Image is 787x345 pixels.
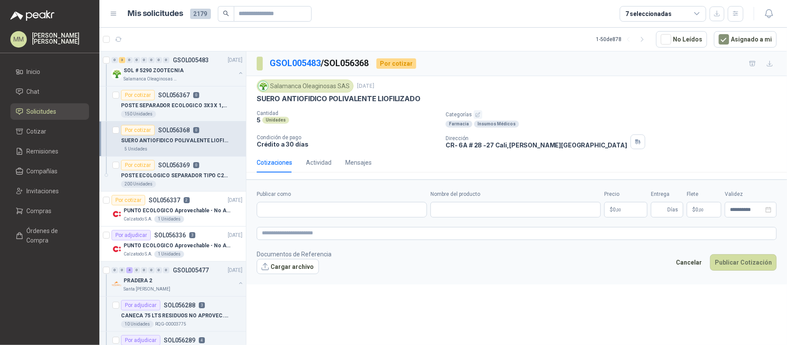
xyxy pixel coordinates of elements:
[156,267,162,273] div: 0
[725,190,777,198] label: Validez
[257,94,421,103] p: SUERO ANTIOFIDICO POLIVALENTE LIOFILIZADO
[112,195,145,205] div: Por cotizar
[228,231,242,240] p: [DATE]
[10,83,89,100] a: Chat
[27,127,47,136] span: Cotizar
[156,57,162,63] div: 0
[257,110,439,116] p: Cantidad
[112,267,118,273] div: 0
[158,127,190,133] p: SOL056368
[306,158,331,167] div: Actividad
[651,190,683,198] label: Entrega
[10,203,89,219] a: Compras
[121,312,229,320] p: CANECA 75 LTS RESIDUOS NO APROVEC. NEGRO
[99,192,246,227] a: Por cotizarSOL0563372[DATE] Company LogoPUNTO ECOLOGICO Aprovechable - No Aprovechable 20Litros B...
[10,223,89,249] a: Órdenes de Compra
[32,32,89,45] p: [PERSON_NAME] [PERSON_NAME]
[121,90,155,100] div: Por cotizar
[27,206,52,216] span: Compras
[154,216,184,223] div: 1 Unidades
[223,10,229,16] span: search
[163,267,169,273] div: 0
[257,80,354,93] div: Salamanca Oleaginosas SAS
[173,57,209,63] p: GSOL005483
[604,202,647,217] p: $0,00
[446,110,784,119] p: Categorías
[164,337,195,343] p: SOL056289
[112,244,122,254] img: Company Logo
[121,160,155,170] div: Por cotizar
[27,67,41,77] span: Inicio
[121,181,156,188] div: 200 Unidades
[121,102,229,110] p: POSTE SEPARADOR ECOLOGICO 3X3 X 1,80 CUADRADO
[121,172,229,180] p: POSTE ECOLOGICO SEPARADOR TIPO C2 X 1,80
[270,58,321,68] a: GSOL005483
[134,57,140,63] div: 0
[124,251,153,258] p: Calzatodo S.A.
[112,265,244,293] a: 0 0 4 0 0 0 0 0 GSOL005477[DATE] Company LogoPRADERA 2Santa [PERSON_NAME]
[27,147,59,156] span: Remisiones
[446,141,627,149] p: CR- 6A # 28 -27 Cali , [PERSON_NAME][GEOGRAPHIC_DATA]
[27,226,81,245] span: Órdenes de Compra
[257,158,292,167] div: Cotizaciones
[10,143,89,160] a: Remisiones
[189,232,195,238] p: 3
[126,57,133,63] div: 0
[687,190,721,198] label: Flete
[154,251,184,258] div: 1 Unidades
[667,202,678,217] span: Días
[112,209,122,219] img: Company Logo
[148,267,155,273] div: 0
[112,69,122,79] img: Company Logo
[158,162,190,168] p: SOL056369
[193,92,199,98] p: 0
[121,300,160,310] div: Por adjudicar
[163,57,169,63] div: 0
[119,57,125,63] div: 3
[112,279,122,289] img: Company Logo
[141,57,147,63] div: 0
[193,127,199,133] p: 0
[695,207,704,212] span: 0
[164,302,195,308] p: SOL056288
[262,117,289,124] div: Unidades
[148,57,155,63] div: 0
[190,9,211,19] span: 2179
[446,121,472,128] div: Farmacia
[710,254,777,271] button: Publicar Cotización
[158,92,190,98] p: SOL056367
[99,157,246,192] a: Por cotizarSOL0563690POSTE ECOLOGICO SEPARADOR TIPO C2 X 1,80200 Unidades
[258,81,268,91] img: Company Logo
[345,158,372,167] div: Mensajes
[596,32,649,46] div: 1 - 50 de 878
[613,207,621,212] span: 0
[474,121,519,128] div: Insumos Médicos
[121,321,153,328] div: 10 Unidades
[149,197,180,203] p: SOL056337
[27,87,40,96] span: Chat
[121,125,155,135] div: Por cotizar
[357,82,374,90] p: [DATE]
[656,31,707,48] button: No Leídos
[10,103,89,120] a: Solicitudes
[99,227,246,262] a: Por adjudicarSOL0563363[DATE] Company LogoPUNTO ECOLOGICO Aprovechable - No Aprovechable 20Litros...
[692,207,695,212] span: $
[10,183,89,199] a: Invitaciones
[228,56,242,64] p: [DATE]
[671,254,707,271] button: Cancelar
[154,232,186,238] p: SOL056336
[10,64,89,80] a: Inicio
[698,208,704,212] span: ,00
[687,202,721,217] p: $ 0,00
[124,76,178,83] p: Salamanca Oleaginosas SAS
[124,286,170,293] p: Santa [PERSON_NAME]
[124,216,153,223] p: Calzatodo S.A.
[173,267,209,273] p: GSOL005477
[112,55,244,83] a: 0 3 0 0 0 0 0 0 GSOL005483[DATE] Company LogoSOL # 5290 ZOOTECNIASalamanca Oleaginosas SAS
[270,57,370,70] p: / SOL056368
[124,207,231,215] p: PUNTO ECOLOGICO Aprovechable - No Aprovechable 20Litros Blanco - Negro
[121,111,156,118] div: 150 Unidades
[10,31,27,48] div: MM
[155,321,186,328] p: RQG-00003775
[257,141,439,148] p: Crédito a 30 días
